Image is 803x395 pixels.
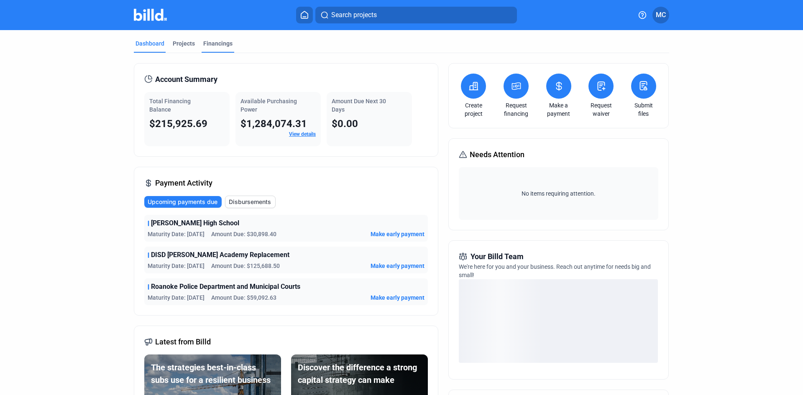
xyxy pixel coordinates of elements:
button: MC [652,7,669,23]
span: Your Billd Team [471,251,524,262]
button: Make early payment [371,293,425,302]
a: Request waiver [586,101,616,118]
button: Upcoming payments due [144,196,222,208]
a: Make a payment [544,101,573,118]
span: $0.00 [332,118,358,130]
div: Financings [203,39,233,48]
span: Roanoke Police Department and Municipal Courts [151,282,300,292]
span: $1,284,074.31 [240,118,307,130]
div: Discover the difference a strong capital strategy can make [298,361,421,386]
span: Total Financing Balance [149,98,191,113]
a: Create project [459,101,488,118]
a: Submit files [629,101,658,118]
a: View details [289,131,316,137]
div: The strategies best-in-class subs use for a resilient business [151,361,274,386]
span: Maturity Date: [DATE] [148,293,205,302]
img: Billd Company Logo [134,9,167,21]
span: Payment Activity [155,177,212,189]
button: Make early payment [371,230,425,238]
span: Amount Due: $125,688.50 [211,262,280,270]
span: Available Purchasing Power [240,98,297,113]
span: Amount Due: $59,092.63 [211,293,276,302]
span: We're here for you and your business. Reach out anytime for needs big and small! [459,263,651,278]
span: DISD [PERSON_NAME] Academy Replacement [151,250,289,260]
span: Maturity Date: [DATE] [148,230,205,238]
span: MC [656,10,666,20]
span: Search projects [331,10,377,20]
div: loading [459,279,658,363]
span: $215,925.69 [149,118,207,130]
span: Account Summary [155,74,217,85]
button: Disbursements [225,196,276,208]
div: Projects [173,39,195,48]
span: Latest from Billd [155,336,211,348]
span: No items requiring attention. [462,189,655,198]
button: Search projects [315,7,517,23]
a: Request financing [501,101,531,118]
span: Upcoming payments due [148,198,217,206]
span: Maturity Date: [DATE] [148,262,205,270]
span: Amount Due Next 30 Days [332,98,386,113]
span: [PERSON_NAME] High School [151,218,239,228]
span: Needs Attention [470,149,524,161]
div: Dashboard [136,39,164,48]
span: Disbursements [229,198,271,206]
span: Amount Due: $30,898.40 [211,230,276,238]
button: Make early payment [371,262,425,270]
